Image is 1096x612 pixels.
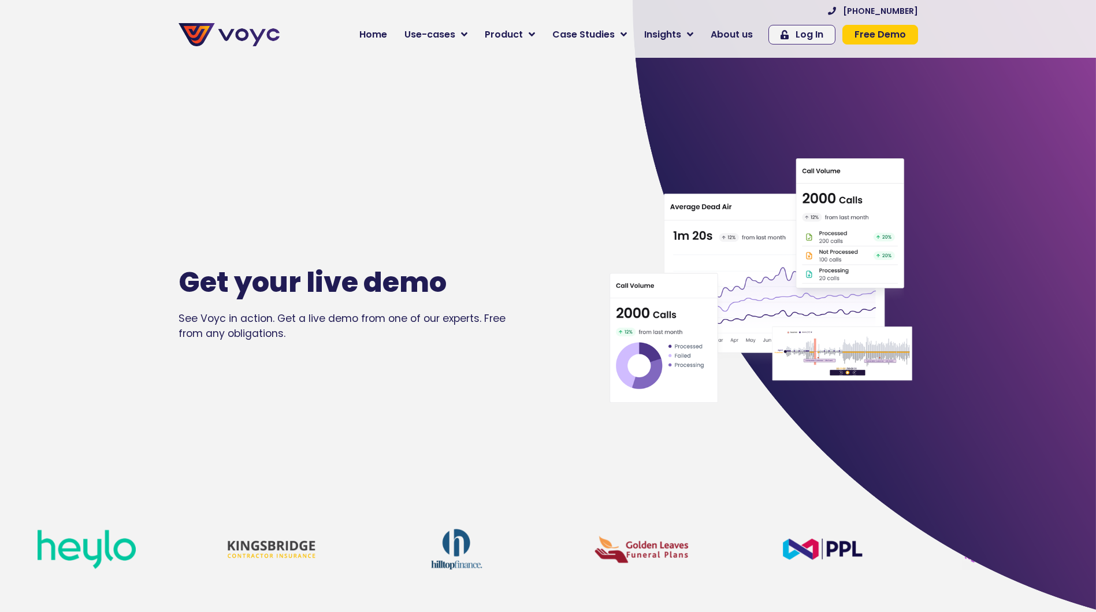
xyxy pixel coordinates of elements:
[796,30,823,39] span: Log In
[359,28,387,42] span: Home
[843,7,918,15] span: [PHONE_NUMBER]
[179,311,561,342] div: See Voyc in action. Get a live demo from one of our experts. Free from any obligations.
[644,28,681,42] span: Insights
[702,23,761,46] a: About us
[768,25,835,44] a: Log In
[476,23,544,46] a: Product
[404,28,455,42] span: Use-cases
[485,28,523,42] span: Product
[636,23,702,46] a: Insights
[552,28,615,42] span: Case Studies
[179,23,280,46] img: voyc-full-logo
[544,23,636,46] a: Case Studies
[854,30,906,39] span: Free Demo
[179,266,526,299] h1: Get your live demo
[842,25,918,44] a: Free Demo
[351,23,396,46] a: Home
[828,7,918,15] a: [PHONE_NUMBER]
[396,23,476,46] a: Use-cases
[711,28,753,42] span: About us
